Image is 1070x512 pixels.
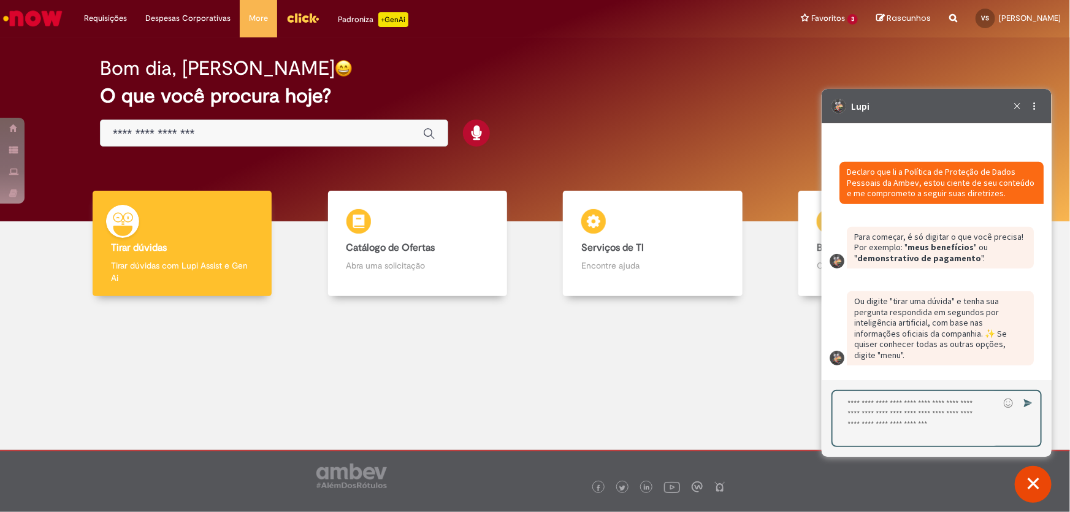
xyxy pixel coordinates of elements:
b: Tirar dúvidas [111,242,167,254]
span: 3 [847,14,858,25]
span: [PERSON_NAME] [999,13,1061,23]
a: Serviços de TI Encontre ajuda [535,191,771,297]
a: Tirar dúvidas Tirar dúvidas com Lupi Assist e Gen Ai [64,191,300,297]
span: Favoritos [811,12,845,25]
img: happy-face.png [335,59,353,77]
img: logo_footer_naosei.png [714,481,725,492]
img: logo_footer_facebook.png [595,485,602,491]
p: +GenAi [378,12,408,27]
img: logo_footer_ambev_rotulo_gray.png [316,464,387,488]
img: logo_footer_linkedin.png [644,484,650,492]
div: Padroniza [338,12,408,27]
span: Rascunhos [887,12,931,24]
img: ServiceNow [1,6,64,31]
p: Consulte e aprenda [817,259,959,272]
span: VS [982,14,990,22]
button: Fechar conversa de suporte [1015,466,1052,503]
a: Base de Conhecimento Consulte e aprenda [770,191,1006,297]
span: More [249,12,268,25]
h2: O que você procura hoje? [100,85,970,107]
img: logo_footer_twitter.png [619,485,625,491]
b: Catálogo de Ofertas [346,242,435,254]
a: Rascunhos [876,13,931,25]
h2: Bom dia, [PERSON_NAME] [100,58,335,79]
iframe: Suporte do Bate-Papo [822,89,1052,457]
span: Despesas Corporativas [145,12,231,25]
img: logo_footer_workplace.png [692,481,703,492]
img: click_logo_yellow_360x200.png [286,9,319,27]
b: Serviços de TI [581,242,644,254]
p: Abra uma solicitação [346,259,489,272]
a: Catálogo de Ofertas Abra uma solicitação [300,191,535,297]
b: Base de Conhecimento [817,242,918,254]
img: logo_footer_youtube.png [664,479,680,495]
p: Encontre ajuda [581,259,724,272]
span: Requisições [84,12,127,25]
p: Tirar dúvidas com Lupi Assist e Gen Ai [111,259,253,284]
